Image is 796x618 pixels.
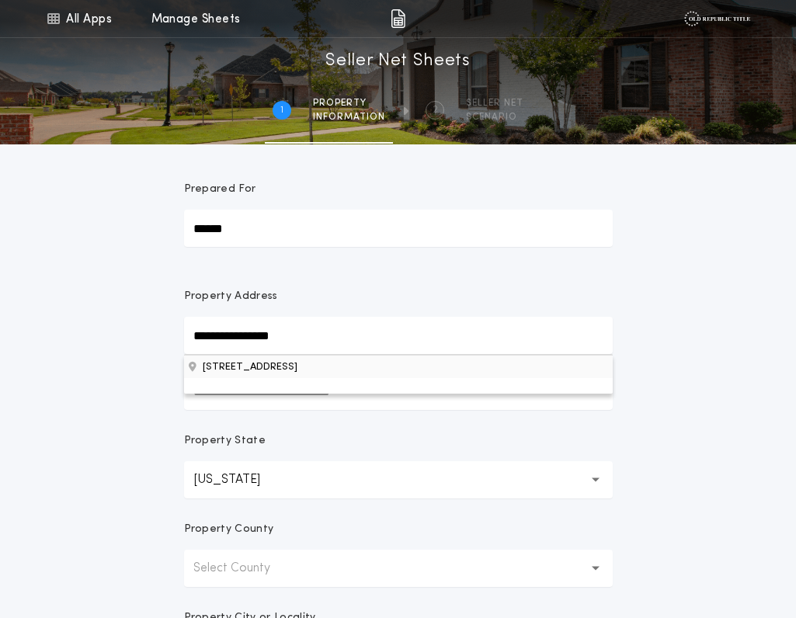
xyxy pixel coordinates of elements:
[466,111,523,123] span: SCENARIO
[684,11,750,26] img: vs-icon
[193,470,285,489] p: [US_STATE]
[391,9,405,28] img: img
[184,550,613,587] button: Select County
[313,111,385,123] span: information
[184,289,613,304] p: Property Address
[184,182,256,197] p: Prepared For
[433,104,438,116] h2: 2
[184,433,266,449] p: Property State
[184,210,613,247] input: Prepared For
[184,522,274,537] p: Property County
[193,559,295,578] p: Select County
[313,97,385,109] span: Property
[466,97,523,109] span: SELLER NET
[280,104,283,116] h2: 1
[184,355,613,378] button: Property Address
[325,49,471,74] h1: Seller Net Sheets
[184,461,613,498] button: [US_STATE]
